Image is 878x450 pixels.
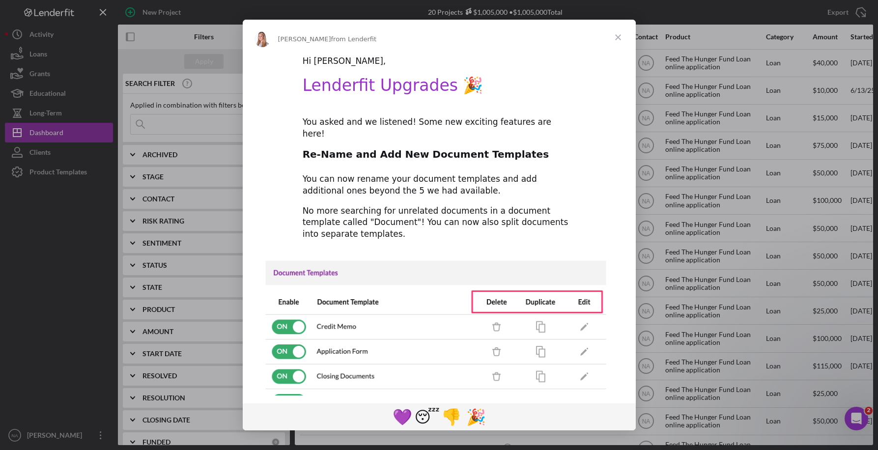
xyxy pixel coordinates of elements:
span: 1 reaction [439,405,464,428]
span: tada reaction [464,405,488,428]
span: 😴 [415,408,440,426]
h1: Lenderfit Upgrades 🎉 [303,76,576,102]
h2: Re-Name and Add New Document Templates [303,148,576,166]
div: No more searching for unrelated documents in a document template called "Document"! You can now a... [303,205,576,240]
div: Hi [PERSON_NAME], [303,56,576,67]
span: Close [600,20,636,55]
span: [PERSON_NAME] [278,35,331,43]
span: 🎉 [466,408,486,426]
span: from Lenderfit [331,35,377,43]
span: purple heart reaction [390,405,415,428]
div: You asked and we listened! Some new exciting features are here! [303,116,576,140]
img: Profile image for Allison [255,31,270,47]
span: 💜 [393,408,412,426]
span: sleeping reaction [415,405,439,428]
div: You can now rename your document templates and add additional ones beyond the 5 we had available. [303,173,576,197]
span: 👎 [442,408,461,426]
